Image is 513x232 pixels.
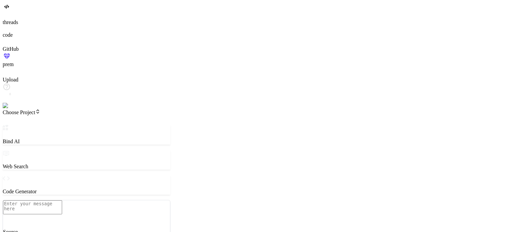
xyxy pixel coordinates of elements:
[3,19,18,25] label: threads
[3,189,170,195] p: Code Generator
[3,103,24,109] img: settings
[3,109,40,115] span: Choose Project
[3,32,13,38] label: code
[3,139,170,145] p: Bind AI
[3,77,18,82] label: Upload
[3,46,19,52] label: GitHub
[3,61,14,67] label: prem
[3,164,170,170] p: Web Search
